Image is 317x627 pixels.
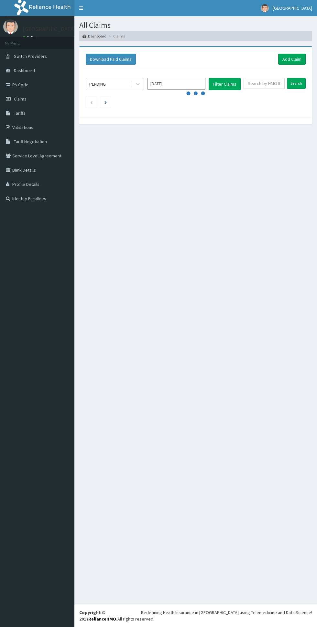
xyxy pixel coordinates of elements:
[14,110,26,116] span: Tariffs
[287,78,306,89] input: Search
[14,139,47,144] span: Tariff Negotiation
[244,78,285,89] input: Search by HMO ID
[14,96,27,102] span: Claims
[86,54,136,65] button: Download Paid Claims
[14,68,35,73] span: Dashboard
[3,19,18,34] img: User Image
[209,78,241,90] button: Filter Claims
[273,5,312,11] span: [GEOGRAPHIC_DATA]
[23,26,76,32] p: [GEOGRAPHIC_DATA]
[79,610,117,622] strong: Copyright © 2017 .
[82,33,106,39] a: Dashboard
[14,53,47,59] span: Switch Providers
[141,609,312,616] div: Redefining Heath Insurance in [GEOGRAPHIC_DATA] using Telemedicine and Data Science!
[107,33,125,39] li: Claims
[89,81,106,87] div: PENDING
[90,99,93,105] a: Previous page
[261,4,269,12] img: User Image
[79,21,312,29] h1: All Claims
[88,616,116,622] a: RelianceHMO
[104,99,107,105] a: Next page
[74,604,317,627] footer: All rights reserved.
[23,35,38,40] a: Online
[278,54,306,65] a: Add Claim
[186,84,205,103] svg: audio-loading
[147,78,205,90] input: Select Month and Year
